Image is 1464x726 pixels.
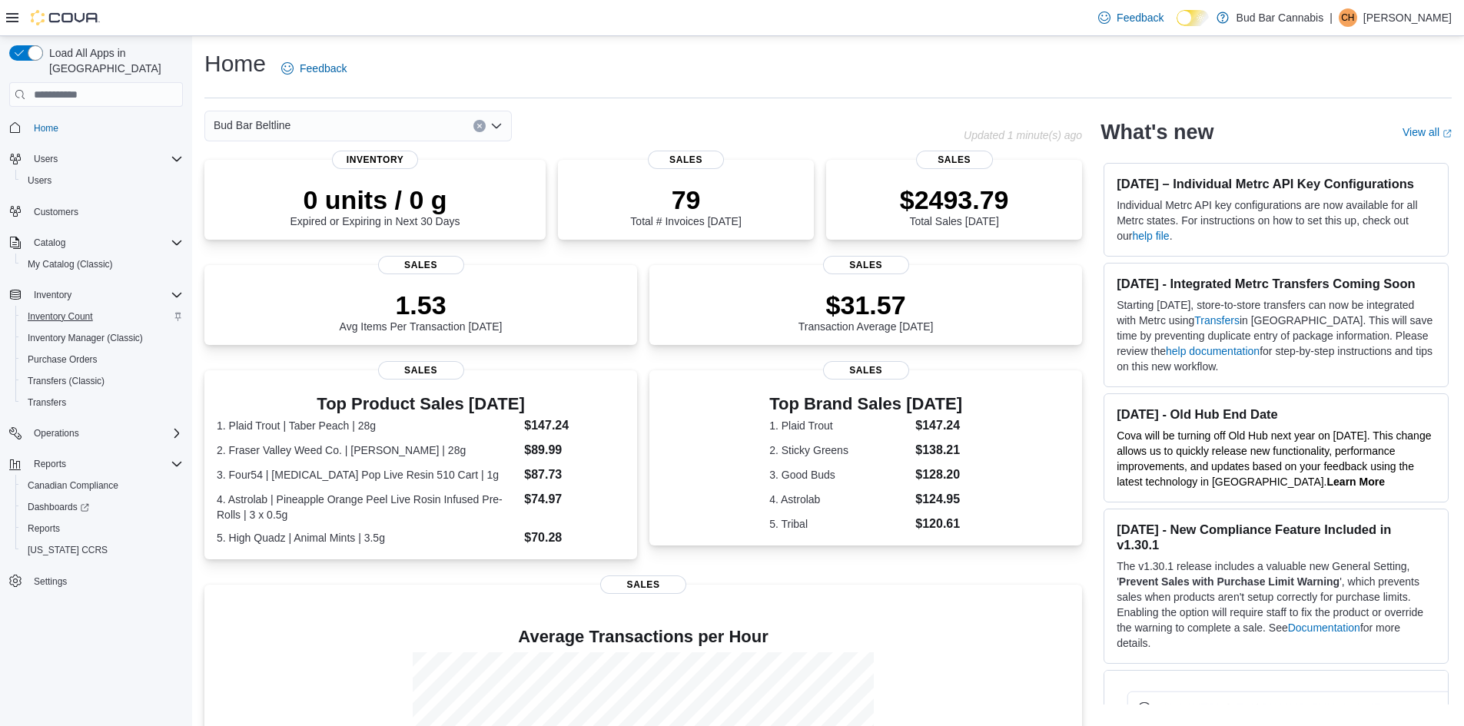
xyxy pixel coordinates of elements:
[22,498,183,516] span: Dashboards
[22,498,95,516] a: Dashboards
[1100,120,1213,144] h2: What's new
[22,255,119,273] a: My Catalog (Classic)
[22,372,111,390] a: Transfers (Classic)
[22,476,183,495] span: Canadian Compliance
[28,353,98,366] span: Purchase Orders
[915,466,962,484] dd: $128.20
[22,171,58,190] a: Users
[1363,8,1452,27] p: [PERSON_NAME]
[15,392,189,413] button: Transfers
[214,116,290,134] span: Bud Bar Beltline
[15,306,189,327] button: Inventory Count
[1341,8,1354,27] span: CH
[217,628,1070,646] h4: Average Transactions per Hour
[22,393,72,412] a: Transfers
[15,370,189,392] button: Transfers (Classic)
[15,496,189,518] a: Dashboards
[22,393,183,412] span: Transfers
[28,332,143,344] span: Inventory Manager (Classic)
[22,519,183,538] span: Reports
[22,541,183,559] span: Washington CCRS
[340,290,503,333] div: Avg Items Per Transaction [DATE]
[490,120,503,132] button: Open list of options
[1177,10,1209,26] input: Dark Mode
[332,151,418,169] span: Inventory
[217,467,518,482] dt: 3. Four54 | [MEDICAL_DATA] Pop Live Resin 510 Cart | 1g
[1442,129,1452,138] svg: External link
[524,466,625,484] dd: $87.73
[217,530,518,545] dt: 5. High Quadz | Animal Mints | 3.5g
[524,490,625,509] dd: $74.97
[28,150,183,168] span: Users
[524,416,625,435] dd: $147.24
[22,329,183,347] span: Inventory Manager (Classic)
[22,372,183,390] span: Transfers (Classic)
[28,203,85,221] a: Customers
[28,258,113,270] span: My Catalog (Classic)
[1117,197,1436,244] p: Individual Metrc API key configurations are now available for all Metrc states. For instructions ...
[1117,276,1436,291] h3: [DATE] - Integrated Metrc Transfers Coming Soon
[28,424,183,443] span: Operations
[1237,8,1324,27] p: Bud Bar Cannabis
[28,522,60,535] span: Reports
[900,184,1009,227] div: Total Sales [DATE]
[290,184,460,215] p: 0 units / 0 g
[28,119,65,138] a: Home
[3,284,189,306] button: Inventory
[15,254,189,275] button: My Catalog (Classic)
[28,501,89,513] span: Dashboards
[43,45,183,76] span: Load All Apps in [GEOGRAPHIC_DATA]
[28,455,72,473] button: Reports
[3,201,189,223] button: Customers
[769,492,909,507] dt: 4. Astrolab
[600,575,686,594] span: Sales
[964,129,1082,141] p: Updated 1 minute(s) ago
[1132,230,1169,242] a: help file
[15,518,189,539] button: Reports
[28,286,78,304] button: Inventory
[28,234,183,252] span: Catalog
[630,184,741,227] div: Total # Invoices [DATE]
[28,424,85,443] button: Operations
[1092,2,1170,33] a: Feedback
[900,184,1009,215] p: $2493.79
[1327,476,1385,488] a: Learn More
[22,307,183,326] span: Inventory Count
[378,256,464,274] span: Sales
[34,458,66,470] span: Reports
[28,174,51,187] span: Users
[1330,8,1333,27] p: |
[3,423,189,444] button: Operations
[3,232,189,254] button: Catalog
[22,255,183,273] span: My Catalog (Classic)
[204,48,266,79] h1: Home
[769,418,909,433] dt: 1. Plaid Trout
[34,122,58,134] span: Home
[28,202,183,221] span: Customers
[915,441,962,459] dd: $138.21
[3,148,189,170] button: Users
[22,476,124,495] a: Canadian Compliance
[34,237,65,249] span: Catalog
[378,361,464,380] span: Sales
[769,516,909,532] dt: 5. Tribal
[28,455,183,473] span: Reports
[28,150,64,168] button: Users
[15,349,189,370] button: Purchase Orders
[9,110,183,632] nav: Complex example
[22,350,104,369] a: Purchase Orders
[769,443,909,458] dt: 2. Sticky Greens
[22,350,183,369] span: Purchase Orders
[798,290,934,320] p: $31.57
[1117,10,1164,25] span: Feedback
[275,53,353,84] a: Feedback
[28,479,118,492] span: Canadian Compliance
[1177,26,1177,27] span: Dark Mode
[34,206,78,218] span: Customers
[1339,8,1357,27] div: Caleb H
[217,395,625,413] h3: Top Product Sales [DATE]
[916,151,993,169] span: Sales
[1166,345,1260,357] a: help documentation
[34,289,71,301] span: Inventory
